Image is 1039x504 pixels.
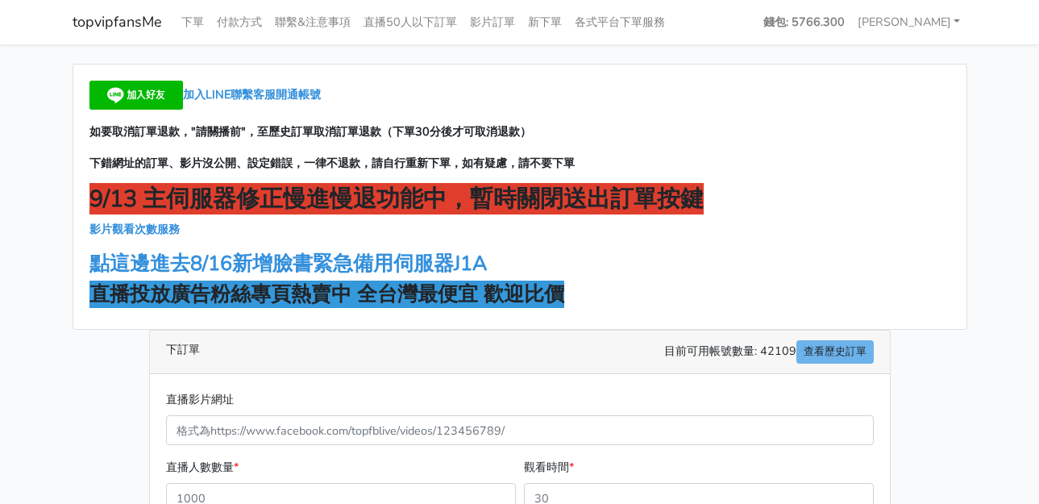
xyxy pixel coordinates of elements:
[463,6,522,38] a: 影片訂單
[664,340,874,364] span: 目前可用帳號數量: 42109
[89,155,575,171] strong: 下錯網址的訂單、影片沒公開、設定錯誤，一律不退款，請自行重新下單，如有疑慮，請不要下單
[210,6,268,38] a: 付款方式
[796,340,874,364] a: 查看歷史訂單
[524,458,574,477] label: 觀看時間
[166,390,234,409] label: 直播影片網址
[357,6,463,38] a: 直播50人以下訂單
[89,183,704,215] strong: 9/13 主伺服器修正慢進慢退功能中，暫時關閉送出訂單按鍵
[757,6,851,38] a: 錢包: 5766.300
[568,6,671,38] a: 各式平台下單服務
[89,86,321,102] a: 加入LINE聯繫客服開通帳號
[166,415,874,445] input: 格式為https://www.facebook.com/topfblive/videos/123456789/
[763,14,845,30] strong: 錢包: 5766.300
[166,458,239,477] label: 直播人數數量
[89,81,183,110] img: 加入好友
[89,123,531,140] strong: 如要取消訂單退款，"請關播前"，至歷史訂單取消訂單退款（下單30分後才可取消退款）
[268,6,357,38] a: 聯繫&注意事項
[89,250,487,277] a: 點這邊進去8/16新增臉書緊急備用伺服器J1A
[73,6,162,38] a: topvipfansMe
[522,6,568,38] a: 新下單
[89,281,564,308] strong: 直播投放廣告粉絲專頁熱賣中 全台灣最便宜 歡迎比價
[851,6,967,38] a: [PERSON_NAME]
[150,331,890,374] div: 下訂單
[89,221,180,237] a: 影片觀看次數服務
[175,6,210,38] a: 下單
